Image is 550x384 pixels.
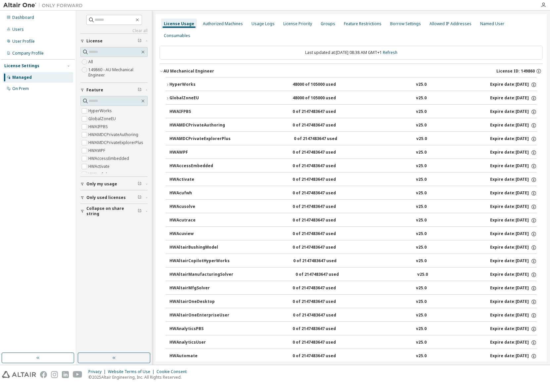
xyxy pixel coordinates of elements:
[4,63,39,69] div: License Settings
[169,267,537,282] button: HWAltairManufacturingSolver0 of 2147483647 usedv25.0Expire date:[DATE]
[86,87,103,93] span: Feature
[490,353,537,359] div: Expire date: [DATE]
[169,285,229,291] div: HWAltairMfgSolver
[390,21,421,26] div: Borrow Settings
[86,38,103,44] span: License
[169,240,537,255] button: HWAltairBushingModel0 of 2147483647 usedv25.0Expire date:[DATE]
[416,285,427,291] div: v25.0
[416,299,427,305] div: v25.0
[490,177,537,183] div: Expire date: [DATE]
[416,245,427,251] div: v25.0
[12,86,29,91] div: On Prem
[169,186,537,201] button: HWAcufwh0 of 2147483647 usedv25.0Expire date:[DATE]
[164,33,190,38] div: Consumables
[293,312,352,318] div: 0 of 2147483647 used
[490,122,537,128] div: Expire date: [DATE]
[416,312,427,318] div: v25.0
[80,28,148,33] a: Clear all
[283,21,312,26] div: License Priority
[490,190,537,196] div: Expire date: [DATE]
[416,258,427,264] div: v25.0
[496,69,535,74] span: License ID: 149860
[169,82,229,88] div: HyperWorks
[169,326,229,332] div: HWAnalyticsPBS
[86,206,138,216] span: Collapse on share string
[490,204,537,210] div: Expire date: [DATE]
[169,159,537,173] button: HWAccessEmbedded0 of 2147483647 usedv25.0Expire date:[DATE]
[416,190,427,196] div: v25.0
[165,91,537,106] button: GlobalZoneEU48000 of 105000 usedv25.0Expire date:[DATE]
[490,312,537,318] div: Expire date: [DATE]
[160,64,543,78] button: AU Mechanical EngineerLicense ID: 149860
[169,136,231,142] div: HWAMDCPrivateExplorerPlus
[138,38,142,44] span: Clear filter
[169,322,537,336] button: HWAnalyticsPBS0 of 2147483647 usedv25.0Expire date:[DATE]
[490,231,537,237] div: Expire date: [DATE]
[296,272,355,278] div: 0 of 2147483647 used
[490,163,537,169] div: Expire date: [DATE]
[293,177,352,183] div: 0 of 2147483647 used
[169,308,537,323] button: HWAltairOneEnterpriseUser0 of 2147483647 usedv25.0Expire date:[DATE]
[293,245,352,251] div: 0 of 2147483647 used
[490,285,537,291] div: Expire date: [DATE]
[138,209,142,214] span: Clear filter
[108,369,157,374] div: Website Terms of Use
[169,245,229,251] div: HWAltairBushingModel
[160,46,543,60] div: Last updated at: [DATE] 08:38 AM GMT+1
[40,371,47,378] img: facebook.svg
[416,82,427,88] div: v25.0
[138,195,142,200] span: Clear filter
[430,21,472,26] div: Allowed IP Addresses
[88,369,108,374] div: Privacy
[383,50,397,55] a: Refresh
[169,295,537,309] button: HWAltairOneDesktop0 of 2147483647 usedv25.0Expire date:[DATE]
[169,177,229,183] div: HWActivate
[164,21,194,26] div: License Usage
[12,75,32,80] div: Managed
[490,299,537,305] div: Expire date: [DATE]
[88,163,111,170] label: HWActivate
[321,21,335,26] div: Groups
[165,77,537,92] button: HyperWorks48000 of 105000 usedv25.0Expire date:[DATE]
[416,150,427,156] div: v25.0
[169,353,229,359] div: HWAutomate
[163,69,214,74] div: AU Mechanical Engineer
[293,353,352,359] div: 0 of 2147483647 used
[293,204,352,210] div: 0 of 2147483647 used
[12,51,44,56] div: Company Profile
[417,272,428,278] div: v25.0
[293,109,352,115] div: 0 of 2147483647 used
[169,312,229,318] div: HWAltairOneEnterpriseUser
[293,217,352,223] div: 0 of 2147483647 used
[490,217,537,223] div: Expire date: [DATE]
[169,172,537,187] button: HWActivate0 of 2147483647 usedv25.0Expire date:[DATE]
[293,190,352,196] div: 0 of 2147483647 used
[88,58,94,66] label: All
[416,163,427,169] div: v25.0
[169,217,229,223] div: HWAcutrace
[169,200,537,214] button: HWAcusolve0 of 2147483647 usedv25.0Expire date:[DATE]
[88,139,145,147] label: HWAMDCPrivateExplorerPlus
[293,95,352,101] div: 48000 of 105000 used
[169,109,229,115] div: HWAIFPBS
[138,181,142,187] span: Clear filter
[169,281,537,296] button: HWAltairMfgSolver0 of 2147483647 usedv25.0Expire date:[DATE]
[169,272,233,278] div: HWAltairManufacturingSolver
[169,299,229,305] div: HWAltairOneDesktop
[62,371,69,378] img: linkedin.svg
[12,27,24,32] div: Users
[80,204,148,218] button: Collapse on share string
[169,335,537,350] button: HWAnalyticsUser0 of 2147483647 usedv25.0Expire date:[DATE]
[416,95,427,101] div: v25.0
[80,34,148,48] button: License
[293,150,352,156] div: 0 of 2147483647 used
[490,340,537,346] div: Expire date: [DATE]
[169,190,229,196] div: HWAcufwh
[12,15,34,20] div: Dashboard
[12,39,35,44] div: User Profile
[490,258,537,264] div: Expire date: [DATE]
[490,326,537,332] div: Expire date: [DATE]
[416,177,427,183] div: v25.0
[490,109,537,115] div: Expire date: [DATE]
[293,299,352,305] div: 0 of 2147483647 used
